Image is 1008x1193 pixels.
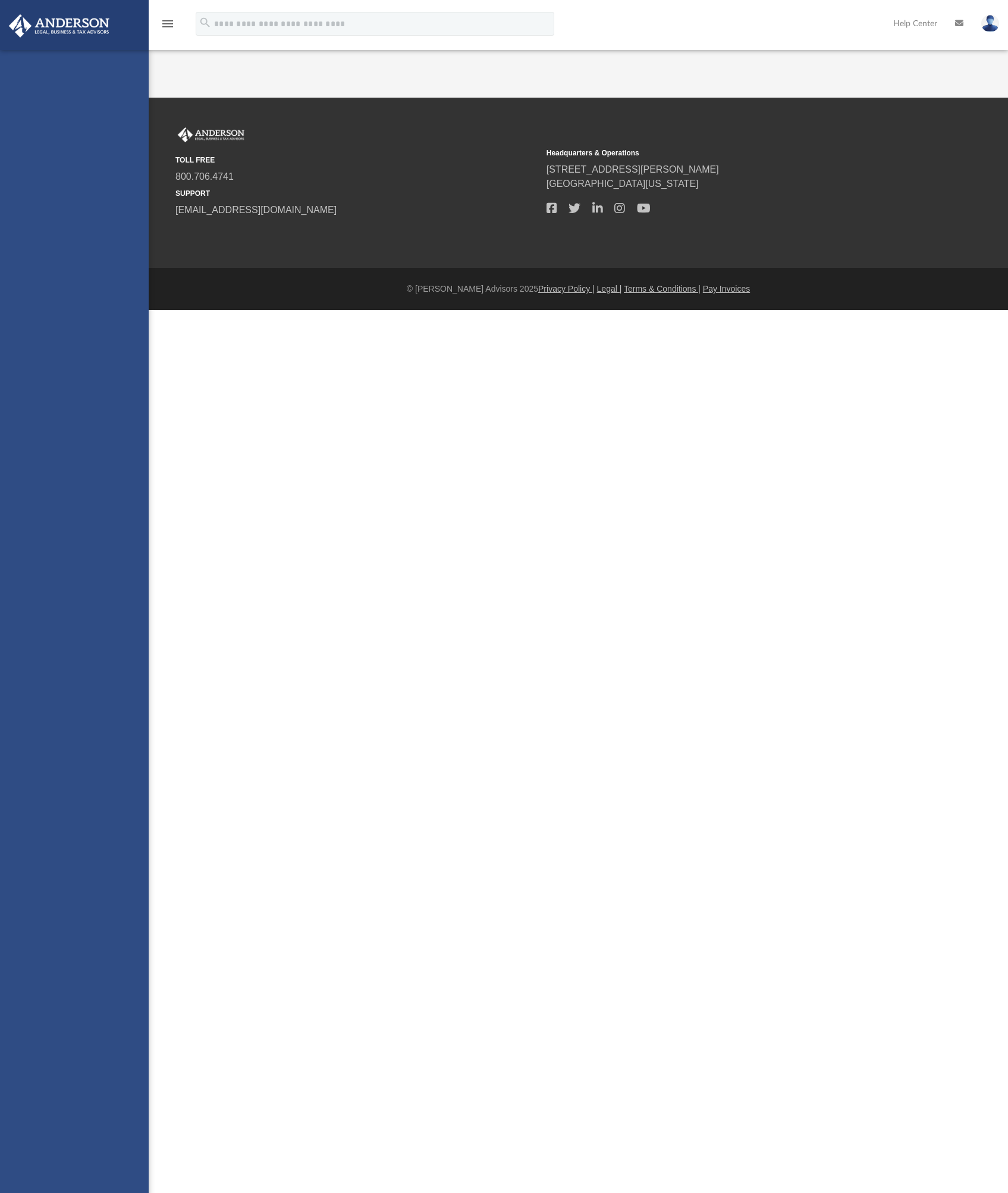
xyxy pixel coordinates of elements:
[161,17,175,31] i: menu
[175,171,234,182] a: 800.706.4741
[175,155,538,165] small: TOLL FREE
[547,148,909,158] small: Headquarters & Operations
[175,127,247,143] img: Anderson Advisors Platinum Portal
[161,23,175,31] a: menu
[981,15,999,32] img: User Pic
[547,164,719,174] a: [STREET_ADDRESS][PERSON_NAME]
[5,14,113,38] img: Anderson Advisors Platinum Portal
[597,284,622,293] a: Legal |
[547,179,699,189] a: [GEOGRAPHIC_DATA][US_STATE]
[624,284,701,293] a: Terms & Conditions |
[149,283,1008,295] div: © [PERSON_NAME] Advisors 2025
[175,205,337,215] a: [EMAIL_ADDRESS][DOMAIN_NAME]
[199,16,212,29] i: search
[175,188,538,199] small: SUPPORT
[703,284,750,293] a: Pay Invoices
[538,284,595,293] a: Privacy Policy |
